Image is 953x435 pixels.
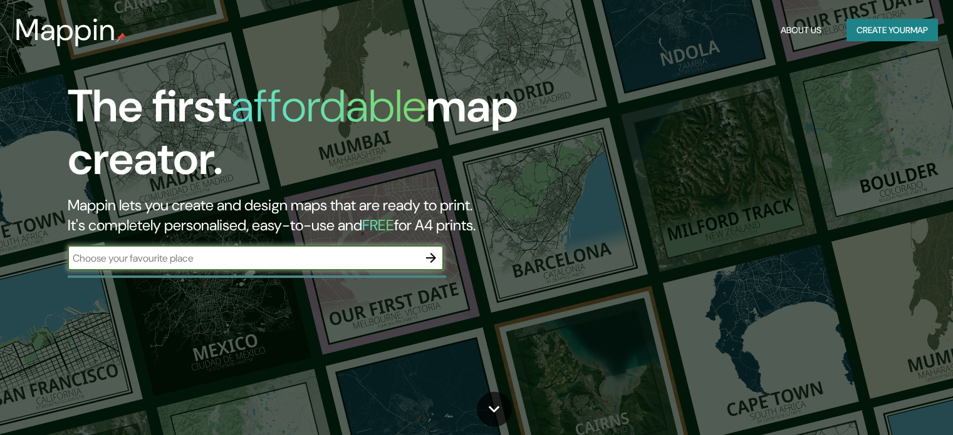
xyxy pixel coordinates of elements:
h1: affordable [231,77,426,135]
h3: Mappin [15,13,116,48]
button: Create yourmap [846,19,938,42]
button: About Us [776,19,826,42]
input: Choose your favourite place [68,251,419,265]
h2: Mappin lets you create and design maps that are ready to print. It's completely personalised, eas... [68,195,544,235]
h5: FREE [362,215,394,235]
h1: The first map creator. [68,80,544,195]
img: mappin-pin [116,33,126,43]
